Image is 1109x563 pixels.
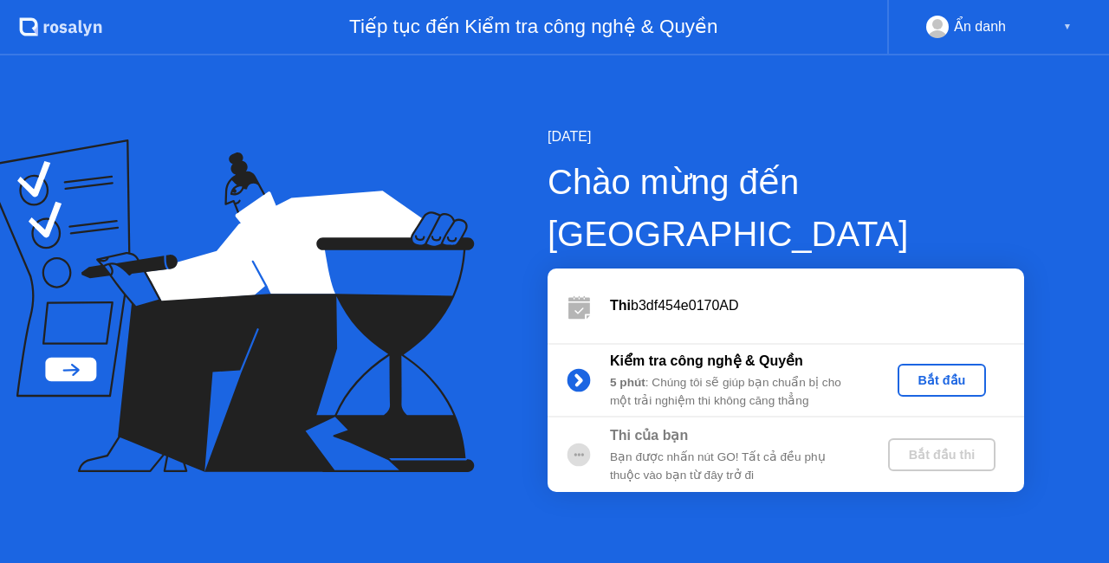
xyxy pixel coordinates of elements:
div: [DATE] [548,126,1109,147]
button: Bắt đầu [898,364,987,397]
div: Bạn được nhấn nút GO! Tất cả đều phụ thuộc vào bạn từ đây trở đi [610,449,859,484]
b: Kiểm tra công nghệ & Quyền [610,353,803,368]
div: Chào mừng đến [GEOGRAPHIC_DATA] [548,156,1109,260]
div: : Chúng tôi sẽ giúp bạn chuẩn bị cho một trải nghiệm thi không căng thẳng [610,374,859,410]
div: Bắt đầu [905,373,980,387]
b: 5 phút [610,376,645,389]
b: Thi của bạn [610,428,688,443]
div: ▼ [1063,16,1072,38]
div: Ẩn danh [954,16,1006,38]
div: Bắt đầu thi [895,448,989,462]
div: b3df454e0170AD [610,295,1024,316]
button: Bắt đầu thi [888,438,996,471]
b: Thi [610,298,631,313]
